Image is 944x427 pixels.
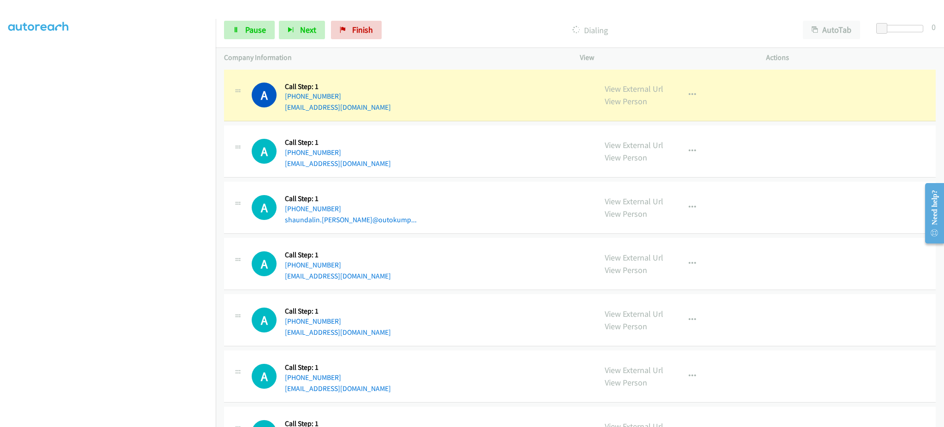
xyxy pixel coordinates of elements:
[803,21,860,39] button: AutoTab
[279,21,325,39] button: Next
[252,364,277,389] div: The call is yet to be attempted
[285,373,341,382] a: [PHONE_NUMBER]
[285,363,391,372] h5: Call Step: 1
[285,215,417,224] a: shaundalin.[PERSON_NAME]@outokump...
[605,152,647,163] a: View Person
[285,317,341,326] a: [PHONE_NUMBER]
[224,52,563,63] p: Company Information
[285,328,391,337] a: [EMAIL_ADDRESS][DOMAIN_NAME]
[252,195,277,220] div: The call is yet to be attempted
[605,252,663,263] a: View External Url
[605,83,663,94] a: View External Url
[394,24,786,36] p: Dialing
[605,377,647,388] a: View Person
[252,308,277,332] div: The call is yet to be attempted
[605,140,663,150] a: View External Url
[245,24,266,35] span: Pause
[605,96,647,107] a: View Person
[252,364,277,389] h1: A
[605,321,647,332] a: View Person
[932,21,936,33] div: 0
[605,365,663,375] a: View External Url
[285,82,391,91] h5: Call Step: 1
[285,250,391,260] h5: Call Step: 1
[285,272,391,280] a: [EMAIL_ADDRESS][DOMAIN_NAME]
[605,208,647,219] a: View Person
[252,251,277,276] h1: A
[605,308,663,319] a: View External Url
[252,139,277,164] div: The call is yet to be attempted
[252,308,277,332] h1: A
[580,52,749,63] p: View
[300,24,316,35] span: Next
[252,195,277,220] h1: A
[285,204,341,213] a: [PHONE_NUMBER]
[285,261,341,269] a: [PHONE_NUMBER]
[285,138,391,147] h5: Call Step: 1
[352,24,373,35] span: Finish
[285,148,341,157] a: [PHONE_NUMBER]
[285,103,391,112] a: [EMAIL_ADDRESS][DOMAIN_NAME]
[605,196,663,207] a: View External Url
[285,159,391,168] a: [EMAIL_ADDRESS][DOMAIN_NAME]
[252,139,277,164] h1: A
[331,21,382,39] a: Finish
[766,52,936,63] p: Actions
[224,21,275,39] a: Pause
[918,177,944,250] iframe: Resource Center
[285,92,341,101] a: [PHONE_NUMBER]
[285,384,391,393] a: [EMAIL_ADDRESS][DOMAIN_NAME]
[252,83,277,107] h1: A
[285,194,417,203] h5: Call Step: 1
[605,265,647,275] a: View Person
[285,307,391,316] h5: Call Step: 1
[252,251,277,276] div: The call is yet to be attempted
[881,25,923,32] div: Delay between calls (in seconds)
